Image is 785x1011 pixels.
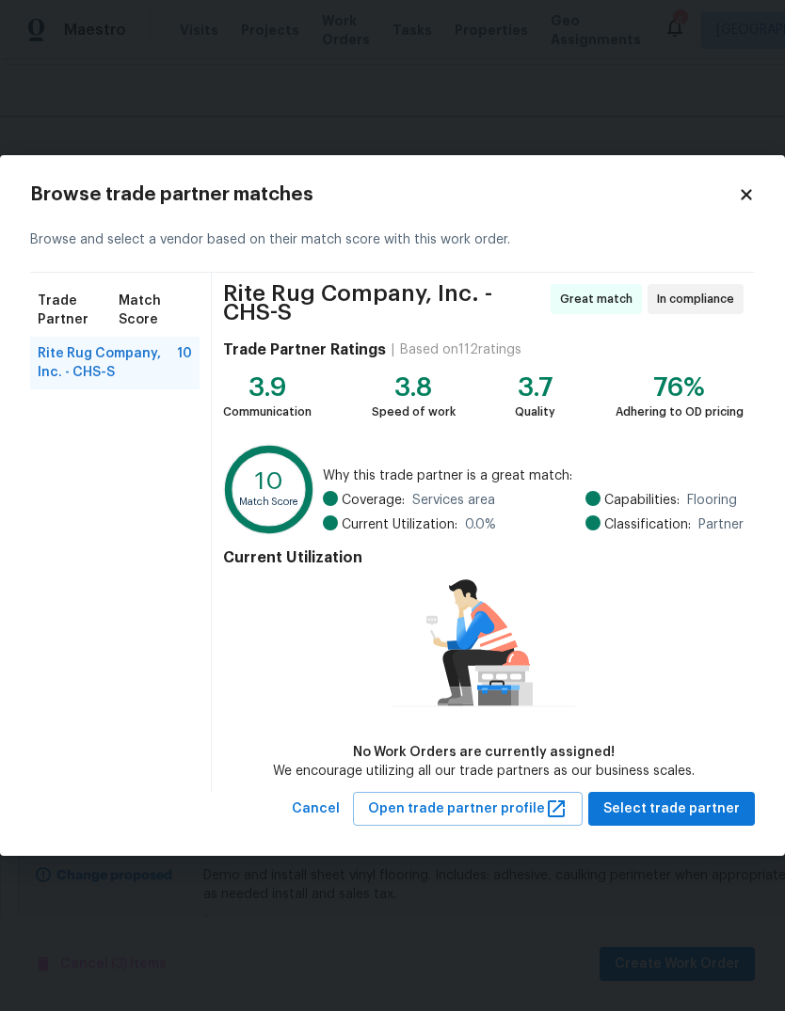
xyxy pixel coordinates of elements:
div: No Work Orders are currently assigned! [273,743,695,762]
div: Adhering to OD pricing [616,403,744,421]
text: Match Score [239,496,299,506]
div: Browse and select a vendor based on their match score with this work order. [30,208,755,273]
div: Communication [223,403,312,421]
span: Open trade partner profile [368,798,568,821]
span: Rite Rug Company, Inc. - CHS-S [223,284,545,322]
button: Cancel [284,792,347,827]
span: Classification: [604,515,691,534]
span: Flooring [687,491,737,510]
span: Coverage: [342,491,405,510]
span: Select trade partner [603,798,740,821]
h4: Trade Partner Ratings [223,340,386,359]
h4: Current Utilization [223,548,744,567]
div: 3.9 [223,378,312,397]
span: 0.0 % [465,515,496,534]
span: Capabilities: [604,491,680,510]
div: Quality [515,403,555,421]
span: In compliance [657,290,742,308]
span: Rite Rug Company, Inc. - CHS-S [38,344,177,382]
span: Current Utilization: [342,515,457,534]
button: Open trade partner profile [353,792,583,827]
span: 10 [177,344,192,382]
h2: Browse trade partner matches [30,185,738,204]
text: 10 [255,468,283,494]
button: Select trade partner [588,792,755,827]
span: Trade Partner [38,292,119,329]
div: 76% [616,378,744,397]
div: 3.8 [372,378,456,397]
div: 3.7 [515,378,555,397]
span: Match Score [119,292,192,329]
span: Cancel [292,798,340,821]
span: Why this trade partner is a great match: [323,466,744,485]
span: Great match [560,290,640,308]
span: Partner [698,515,744,534]
div: | [386,340,400,359]
div: We encourage utilizing all our trade partners as our business scales. [273,762,695,781]
div: Speed of work [372,403,456,421]
span: Services area [412,491,495,510]
div: Based on 112 ratings [400,340,521,359]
